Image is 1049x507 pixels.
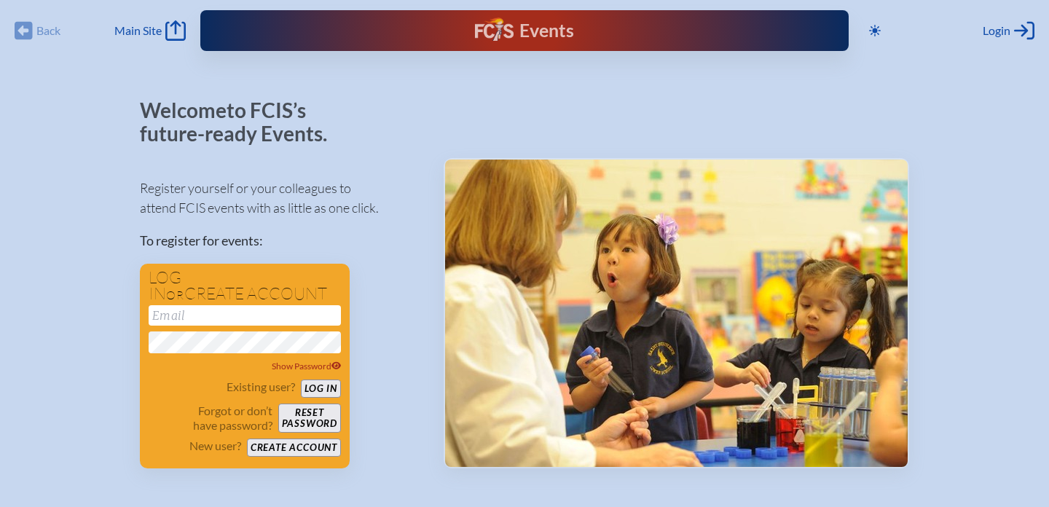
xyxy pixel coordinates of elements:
[301,380,341,398] button: Log in
[386,17,664,44] div: FCIS Events — Future ready
[114,20,186,41] a: Main Site
[272,361,342,372] span: Show Password
[114,23,162,38] span: Main Site
[149,305,341,326] input: Email
[140,231,420,251] p: To register for events:
[445,160,908,467] img: Events
[278,404,341,433] button: Resetpassword
[149,270,341,302] h1: Log in create account
[983,23,1010,38] span: Login
[166,288,184,302] span: or
[140,178,420,218] p: Register yourself or your colleagues to attend FCIS events with as little as one click.
[140,99,344,145] p: Welcome to FCIS’s future-ready Events.
[149,404,272,433] p: Forgot or don’t have password?
[189,439,241,453] p: New user?
[227,380,295,394] p: Existing user?
[247,439,341,457] button: Create account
